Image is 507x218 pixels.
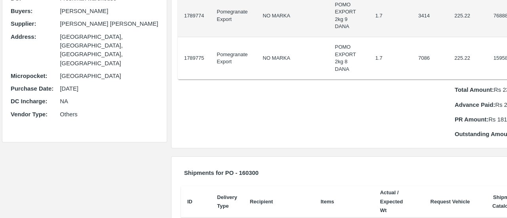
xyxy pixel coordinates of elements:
b: ID [187,199,193,205]
p: [DATE] [60,84,158,93]
b: Delivery Type [217,194,237,209]
b: Shipments for PO - 160300 [184,170,259,176]
b: Buyers : [11,8,32,14]
td: POMO EXPORT 2kg 8 DANA [329,37,369,80]
b: Supplier : [11,21,36,27]
b: Actual / Expected Wt [380,190,403,213]
td: 1789775 [178,37,211,80]
b: Recipient [250,199,273,205]
td: Pomegranate Export [210,37,256,80]
b: Micropocket : [11,73,47,79]
td: 7086 [412,37,448,80]
p: NA [60,97,158,106]
b: PR Amount: [455,116,488,123]
p: [PERSON_NAME] [60,7,158,15]
b: Request Vehicle [431,199,470,205]
b: Total Amount: [455,87,494,93]
p: [PERSON_NAME] [PERSON_NAME] [60,19,158,28]
b: Items [320,199,334,205]
b: Address : [11,34,36,40]
td: NO MARKA [256,37,328,80]
b: Purchase Date : [11,85,53,92]
b: Advance Paid: [455,102,495,108]
p: [GEOGRAPHIC_DATA], [GEOGRAPHIC_DATA], [GEOGRAPHIC_DATA], [GEOGRAPHIC_DATA] [60,32,158,68]
b: Vendor Type : [11,111,48,118]
p: [GEOGRAPHIC_DATA] [60,72,158,80]
td: 1.7 [369,37,412,80]
p: Others [60,110,158,119]
b: DC Incharge : [11,98,47,104]
td: 225.22 [448,37,487,80]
